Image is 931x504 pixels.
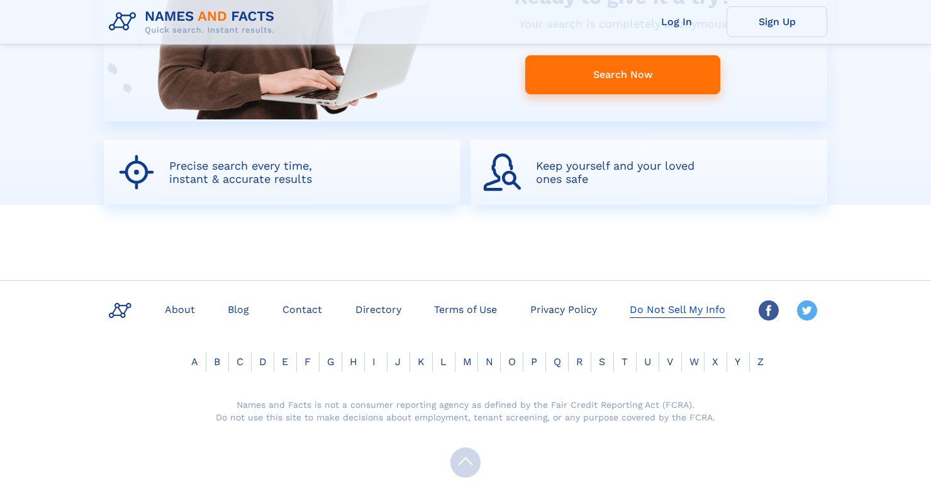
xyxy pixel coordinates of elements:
[223,300,254,318] a: Blog
[160,300,200,318] a: About
[320,356,342,368] a: G
[229,356,251,368] a: C
[433,356,454,368] a: L
[277,300,327,318] a: Contact
[523,356,545,368] a: P
[536,159,701,185] div: Keep yourself and your loved ones safe
[350,300,406,318] a: Directory
[614,356,635,368] a: T
[365,356,383,368] a: I
[104,5,285,39] img: Logo Names and Facts
[297,356,318,368] a: F
[169,159,335,185] div: Precise search every time, instant & accurate results
[682,356,706,368] a: W
[727,356,748,368] a: Y
[637,356,659,368] a: U
[525,55,720,94] div: Search Now
[659,356,681,368] a: V
[705,356,726,368] a: X
[410,356,432,368] a: K
[455,356,479,368] a: M
[569,356,591,368] a: R
[274,356,296,368] a: E
[727,6,827,37] a: Sign Up
[797,300,817,320] img: Twitter
[429,300,502,318] a: Terms of Use
[387,356,408,368] a: J
[750,356,771,368] a: Z
[214,398,717,424] div: Names and Facts is not a consumer reporting agency as defined by the Fair Credit Reporting Act (F...
[525,300,602,318] a: Privacy Policy
[591,356,613,368] a: S
[342,356,365,368] a: H
[625,300,730,318] a: Do Not Sell My Info
[252,356,274,368] a: D
[184,356,206,368] a: A
[501,356,523,368] a: O
[206,356,228,368] a: B
[478,356,501,368] a: N
[546,356,569,368] a: Q
[626,6,727,37] a: Log In
[759,300,779,320] img: Facebook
